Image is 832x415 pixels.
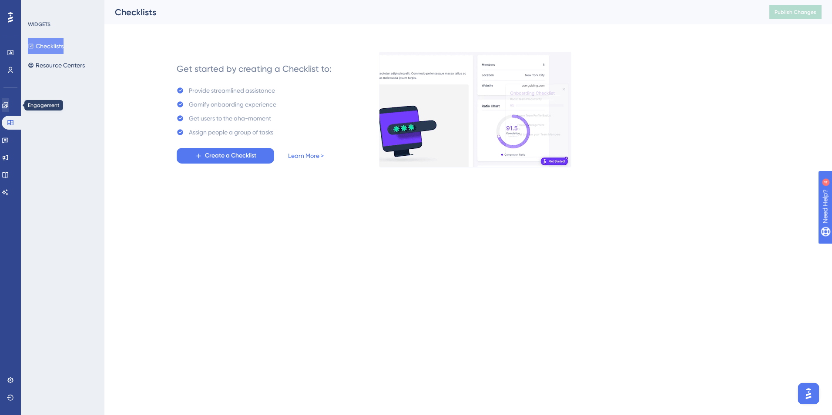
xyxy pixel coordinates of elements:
span: Need Help? [20,2,54,13]
button: Checklists [28,38,64,54]
div: 4 [60,4,63,11]
div: Provide streamlined assistance [189,85,275,96]
div: Gamify onbaording experience [189,99,276,110]
div: WIDGETS [28,21,50,28]
img: e28e67207451d1beac2d0b01ddd05b56.gif [379,52,571,167]
span: Publish Changes [775,9,816,16]
div: Get users to the aha-moment [189,113,271,124]
span: Create a Checklist [205,151,256,161]
div: Get started by creating a Checklist to: [177,63,332,75]
button: Publish Changes [769,5,822,19]
button: Resource Centers [28,57,85,73]
iframe: UserGuiding AI Assistant Launcher [795,381,822,407]
a: Learn More > [288,151,324,161]
div: Checklists [115,6,748,18]
button: Create a Checklist [177,148,274,164]
div: Assign people a group of tasks [189,127,273,137]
